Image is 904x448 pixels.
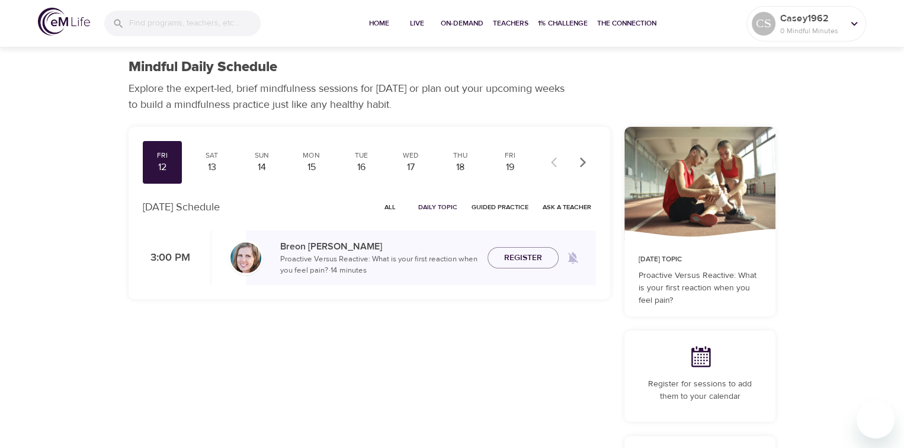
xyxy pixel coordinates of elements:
p: Proactive Versus Reactive: What is your first reaction when you feel pain? [639,270,761,307]
h1: Mindful Daily Schedule [129,59,277,76]
iframe: Button to launch messaging window [857,401,895,439]
p: 3:00 PM [143,250,190,266]
span: Register [504,251,542,265]
span: Remind me when a class goes live every Friday at 3:00 PM [559,244,587,272]
p: Register for sessions to add them to your calendar [639,378,761,403]
img: Breon_Michel-min.jpg [230,242,261,273]
span: Home [365,17,393,30]
div: 19 [495,161,525,174]
p: [DATE] Schedule [143,199,220,215]
span: All [376,201,404,213]
div: Tue [347,151,376,161]
span: Live [403,17,431,30]
p: 0 Mindful Minutes [780,25,843,36]
span: 1% Challenge [538,17,588,30]
span: The Connection [597,17,656,30]
div: 14 [247,161,277,174]
button: Register [488,247,559,269]
div: 15 [297,161,326,174]
span: Teachers [493,17,528,30]
span: On-Demand [441,17,483,30]
p: Casey1962 [780,11,843,25]
div: Mon [297,151,326,161]
input: Find programs, teachers, etc... [129,11,261,36]
div: CS [752,12,775,36]
div: Fri [495,151,525,161]
div: 12 [148,161,177,174]
div: 18 [445,161,475,174]
span: Guided Practice [472,201,528,213]
span: Daily Topic [418,201,457,213]
div: 17 [396,161,425,174]
div: 16 [347,161,376,174]
div: Fri [148,151,177,161]
button: Guided Practice [467,198,533,216]
div: 13 [197,161,227,174]
img: logo [38,8,90,36]
div: Thu [445,151,475,161]
button: All [371,198,409,216]
div: Wed [396,151,425,161]
button: Ask a Teacher [538,198,596,216]
p: Breon [PERSON_NAME] [280,239,478,254]
div: Sun [247,151,277,161]
p: Proactive Versus Reactive: What is your first reaction when you feel pain? · 14 minutes [280,254,478,277]
div: Sat [197,151,227,161]
button: Daily Topic [413,198,462,216]
p: Explore the expert-led, brief mindfulness sessions for [DATE] or plan out your upcoming weeks to ... [129,81,573,113]
p: [DATE] Topic [639,254,761,265]
span: Ask a Teacher [543,201,591,213]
